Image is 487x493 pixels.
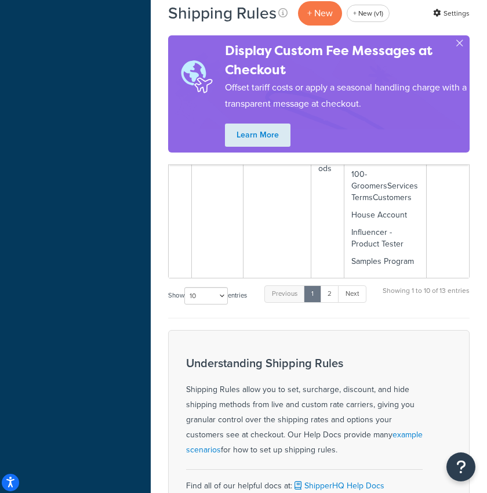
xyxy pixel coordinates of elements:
[311,135,344,278] td: Hide Methods
[298,1,342,25] p: + New
[186,429,423,456] a: example scenarios
[168,287,247,304] label: Show entries
[184,287,228,304] select: Showentries
[225,124,290,147] a: Learn More
[433,5,470,21] a: Settings
[225,79,470,112] p: Offset tariff costs or apply a seasonal handling charge with a transparent message at checkout.
[244,135,311,278] td: Hide Methods (copy)
[186,357,423,458] div: Shipping Rules allow you to set, surcharge, discount, and hide shipping methods from live and cus...
[264,285,305,303] a: Previous
[344,135,427,278] td: 100-GroomersServices
[168,2,277,24] h1: Shipping Rules
[347,5,390,22] a: + New (v1)
[383,284,470,309] div: Showing 1 to 10 of 13 entries
[351,227,419,250] p: Influencer - Product Tester
[351,209,419,221] p: House Account
[304,285,321,303] a: 1
[446,452,475,481] button: Open Resource Center
[186,357,423,369] h3: Understanding Shipping Rules
[292,480,384,492] a: ShipperHQ Help Docs
[320,285,339,303] a: 2
[338,285,366,303] a: Next
[351,256,419,267] p: Samples Program
[168,52,225,101] img: duties-banner-06bc72dcb5fe05cb3f9472aba00be2ae8eb53ab6f0d8bb03d382ba314ac3c341.png
[351,169,419,204] p: 100-GroomersServicesTermsCustomers
[225,41,470,79] h4: Display Custom Fee Messages at Checkout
